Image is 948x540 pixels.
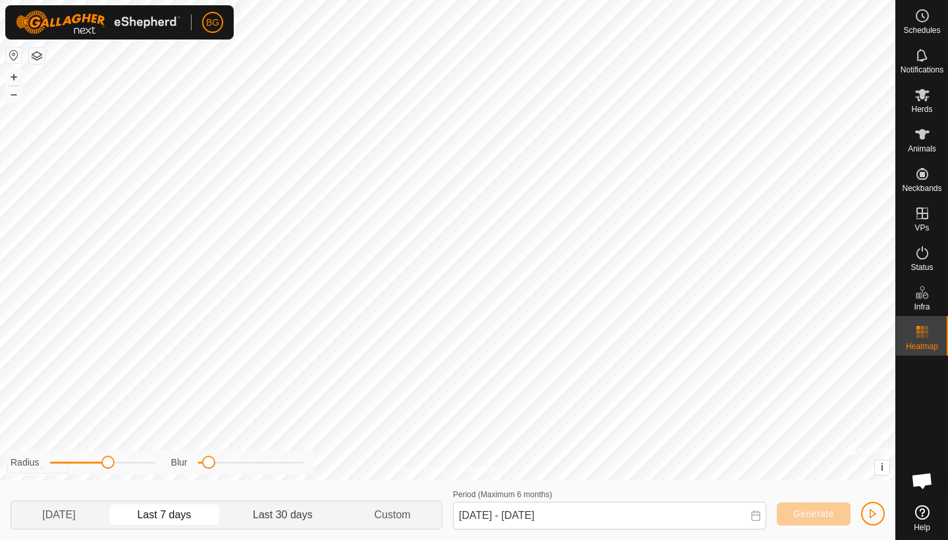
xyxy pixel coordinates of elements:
span: Custom [375,507,411,523]
span: Help [914,524,930,531]
label: Period (Maximum 6 months) [453,490,552,499]
a: Contact Us [461,464,500,475]
button: Generate [777,502,851,526]
span: Schedules [903,26,940,34]
a: Help [896,500,948,537]
a: Privacy Policy [396,464,445,475]
button: Reset Map [6,47,22,63]
img: Gallagher Logo [16,11,180,34]
button: – [6,86,22,102]
button: + [6,69,22,85]
span: Notifications [901,66,943,74]
span: VPs [914,224,929,232]
span: Herds [911,105,932,113]
span: BG [206,16,219,30]
span: i [881,462,883,473]
span: Last 7 days [137,507,191,523]
span: Animals [908,145,936,153]
span: Last 30 days [253,507,313,523]
span: Status [910,263,933,271]
label: Radius [11,456,39,470]
span: Heatmap [906,342,938,350]
button: Map Layers [29,48,45,64]
button: i [875,460,889,475]
span: Generate [793,508,834,519]
span: Infra [914,303,930,311]
div: Open chat [903,461,942,500]
span: Neckbands [902,184,941,192]
label: Blur [171,456,188,470]
span: [DATE] [42,507,75,523]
